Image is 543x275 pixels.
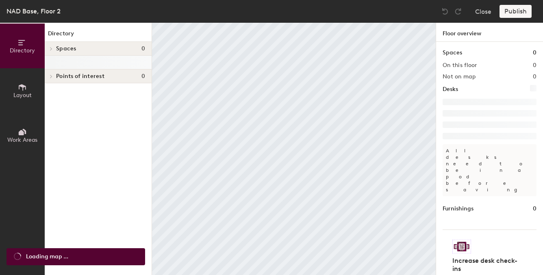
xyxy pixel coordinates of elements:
h4: Increase desk check-ins [452,257,522,273]
span: Points of interest [56,73,104,80]
h1: Desks [443,85,458,94]
img: Sticker logo [452,240,471,253]
span: Work Areas [7,136,37,143]
h2: Not on map [443,74,476,80]
span: 0 [141,45,145,52]
span: Layout [13,92,32,99]
span: Loading map ... [26,252,68,261]
canvas: Map [152,23,436,275]
span: Directory [10,47,35,54]
span: 0 [141,73,145,80]
h1: Directory [45,29,152,42]
h2: 0 [533,74,536,80]
h1: Floor overview [436,23,543,42]
img: Redo [454,7,462,15]
button: Close [475,5,491,18]
span: Spaces [56,45,76,52]
h1: Spaces [443,48,462,57]
h1: 0 [533,48,536,57]
h1: 0 [533,204,536,213]
h1: Furnishings [443,204,473,213]
img: Undo [441,7,449,15]
div: NAD Base, Floor 2 [7,6,61,16]
h2: On this floor [443,62,477,69]
p: All desks need to be in a pod before saving [443,144,536,196]
h2: 0 [533,62,536,69]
